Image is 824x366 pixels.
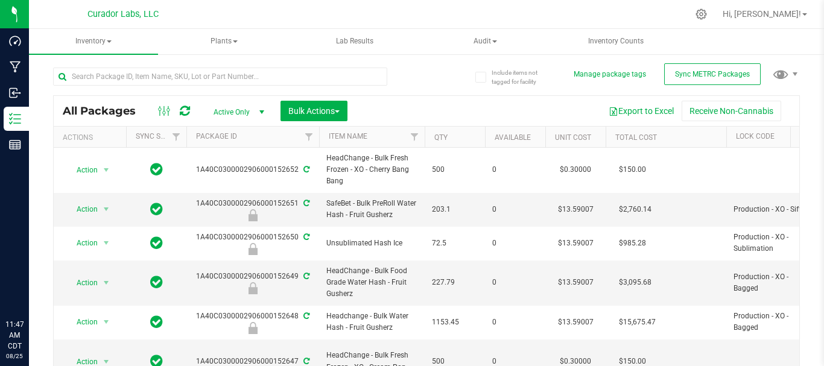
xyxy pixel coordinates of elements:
[150,235,163,251] span: In Sync
[66,201,98,218] span: Action
[63,104,148,118] span: All Packages
[551,29,680,54] a: Inventory Counts
[492,238,538,249] span: 0
[492,204,538,215] span: 0
[99,274,114,291] span: select
[664,63,761,85] button: Sync METRC Packages
[185,243,321,255] div: Production - XO - Sublimation
[736,132,775,140] a: Lock Code
[495,133,531,142] a: Available
[545,306,606,339] td: $13.59007
[601,101,682,121] button: Export to Excel
[150,274,163,291] span: In Sync
[159,29,288,54] a: Plants
[613,235,652,252] span: $985.28
[53,68,387,86] input: Search Package ID, Item Name, SKU, Lot or Part Number...
[734,204,810,215] span: Production - XO - Sifted
[29,29,158,54] a: Inventory
[421,30,549,54] span: Audit
[99,314,114,330] span: select
[136,132,182,140] a: Sync Status
[492,277,538,288] span: 0
[302,312,309,320] span: Sync from Compliance System
[150,314,163,330] span: In Sync
[12,270,48,306] iframe: Resource center
[36,268,50,282] iframe: Resource center unread badge
[185,164,321,175] div: 1A40C0300002906000152652
[320,36,390,46] span: Lab Results
[9,35,21,47] inline-svg: Dashboard
[326,311,417,333] span: Headchange - Bulk Water Hash - Fruit Gusherz
[492,164,538,175] span: 0
[288,106,340,116] span: Bulk Actions
[613,314,662,331] span: $15,675.47
[150,201,163,218] span: In Sync
[63,133,121,142] div: Actions
[326,198,417,221] span: SafeBet - Bulk PreRoll Water Hash - Fruit Gusherz
[185,271,321,294] div: 1A40C0300002906000152649
[66,162,98,178] span: Action
[555,133,591,142] a: Unit Cost
[432,164,478,175] span: 500
[99,235,114,251] span: select
[302,272,309,280] span: Sync from Compliance System
[5,352,24,361] p: 08/25
[9,87,21,99] inline-svg: Inbound
[613,201,658,218] span: $2,760.14
[66,235,98,251] span: Action
[196,132,237,140] a: Package ID
[185,282,321,294] div: Production - XO - Bagged
[432,238,478,249] span: 72.5
[185,311,321,334] div: 1A40C0300002906000152648
[280,101,347,121] button: Bulk Actions
[723,9,801,19] span: Hi, [PERSON_NAME]!
[326,265,417,300] span: HeadChange - Bulk Food Grade Water Hash - Fruit Gusherz
[160,30,288,54] span: Plants
[572,36,660,46] span: Inventory Counts
[326,238,417,249] span: Unsublimated Hash Ice
[545,260,606,306] td: $13.59007
[185,198,321,221] div: 1A40C0300002906000152651
[615,133,657,142] a: Total Cost
[9,61,21,73] inline-svg: Manufacturing
[185,322,321,334] div: Production - XO - Bagged
[682,101,781,121] button: Receive Non-Cannabis
[734,232,810,254] span: Production - XO - Sublimation
[66,314,98,330] span: Action
[574,69,646,80] button: Manage package tags
[613,274,658,291] span: $3,095.68
[185,232,321,255] div: 1A40C0300002906000152650
[166,127,186,147] a: Filter
[9,113,21,125] inline-svg: Inventory
[302,199,309,207] span: Sync from Compliance System
[299,127,319,147] a: Filter
[185,209,321,221] div: Production - XO - Sifted
[302,165,309,174] span: Sync from Compliance System
[326,153,417,188] span: HeadChange - Bulk Fresh Frozen - XO - Cherry Bang Bang
[613,161,652,178] span: $150.00
[432,204,478,215] span: 203.1
[434,133,448,142] a: Qty
[150,161,163,178] span: In Sync
[432,277,478,288] span: 227.79
[5,319,24,352] p: 11:47 AM CDT
[545,148,606,193] td: $0.30000
[99,162,114,178] span: select
[302,233,309,241] span: Sync from Compliance System
[66,274,98,291] span: Action
[87,9,159,19] span: Curador Labs, LLC
[734,311,810,333] span: Production - XO - Bagged
[9,139,21,151] inline-svg: Reports
[329,132,367,140] a: Item Name
[302,357,309,365] span: Sync from Compliance System
[492,68,552,86] span: Include items not tagged for facility
[694,8,709,20] div: Manage settings
[432,317,478,328] span: 1153.45
[420,29,550,54] a: Audit
[545,227,606,260] td: $13.59007
[675,70,750,78] span: Sync METRC Packages
[734,271,810,294] span: Production - XO - Bagged
[545,193,606,227] td: $13.59007
[492,317,538,328] span: 0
